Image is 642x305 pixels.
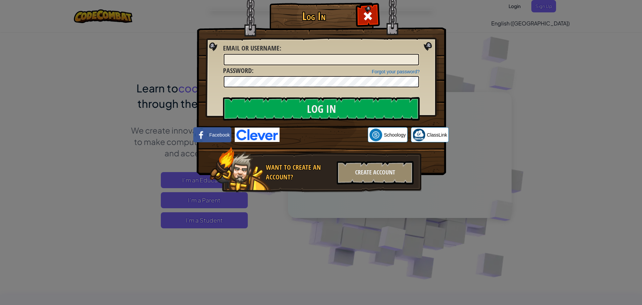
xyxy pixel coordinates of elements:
[266,163,333,182] div: Want to create an account?
[369,129,382,141] img: schoology.png
[223,66,253,76] label: :
[337,161,414,184] div: Create Account
[235,128,280,142] img: clever-logo-blue.png
[413,129,425,141] img: classlink-logo-small.png
[271,10,356,22] h1: Log In
[223,44,281,53] label: :
[209,132,230,138] span: Facebook
[384,132,406,138] span: Schoology
[372,69,420,74] a: Forgot your password?
[280,128,368,142] iframe: Sign in with Google Button
[427,132,447,138] span: ClassLink
[223,66,252,75] span: Password
[195,129,208,141] img: facebook_small.png
[223,44,280,53] span: Email or Username
[223,97,420,121] input: Log In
